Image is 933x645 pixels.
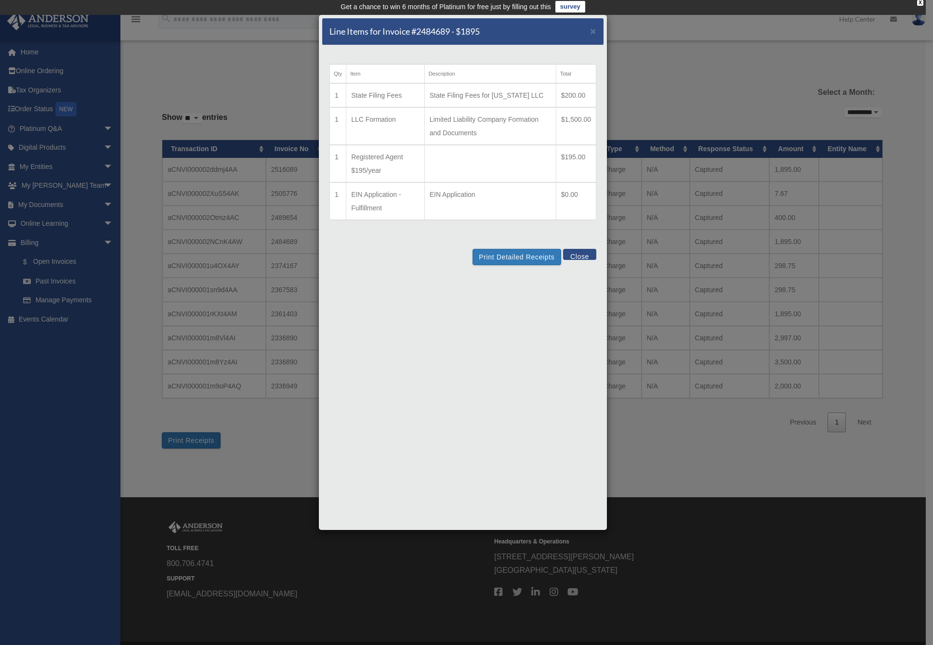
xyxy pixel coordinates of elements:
[473,249,561,265] button: Print Detailed Receipts
[556,64,596,84] th: Total
[590,26,596,37] span: ×
[424,64,556,84] th: Description
[330,107,346,145] td: 1
[329,26,480,38] h5: Line Items for Invoice #2484689 - $1895
[346,182,425,220] td: EIN Application - Fulfillment
[590,26,596,36] button: Close
[555,1,585,13] a: survey
[424,83,556,107] td: State Filing Fees for [US_STATE] LLC
[330,182,346,220] td: 1
[330,64,346,84] th: Qty
[346,107,425,145] td: LLC Formation
[341,1,551,13] div: Get a chance to win 6 months of Platinum for free just by filling out this
[556,182,596,220] td: $0.00
[346,145,425,182] td: Registered Agent $195/year
[346,83,425,107] td: State Filing Fees
[346,64,425,84] th: Item
[330,83,346,107] td: 1
[556,145,596,182] td: $195.00
[556,107,596,145] td: $1,500.00
[330,145,346,182] td: 1
[556,83,596,107] td: $200.00
[424,182,556,220] td: EIN Application
[424,107,556,145] td: Limited Liability Company Formation and Documents
[563,249,596,260] button: Close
